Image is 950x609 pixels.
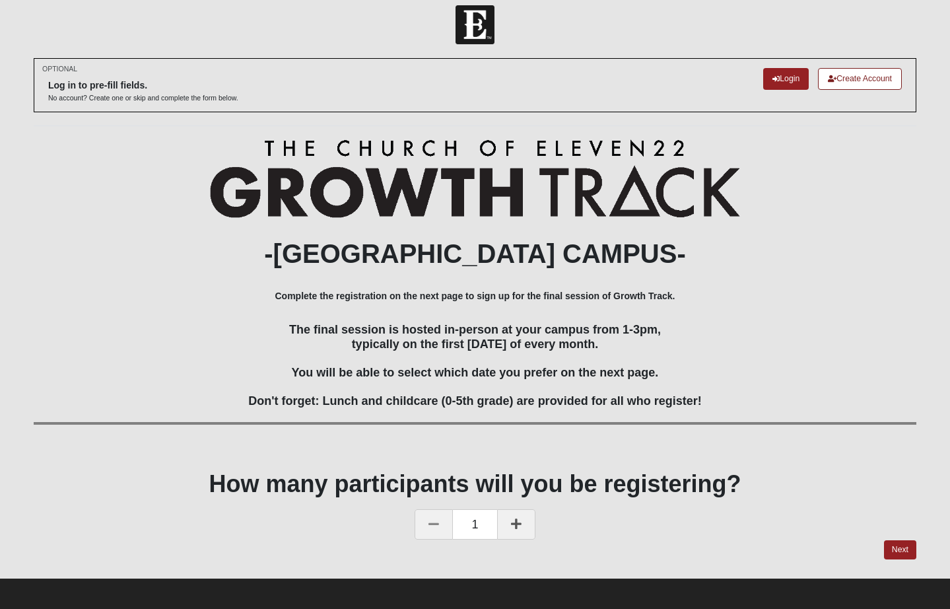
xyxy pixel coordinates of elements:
small: OPTIONAL [42,64,77,74]
span: The final session is hosted in-person at your campus from 1-3pm, [289,323,661,336]
span: typically on the first [DATE] of every month. [352,338,599,351]
a: Login [763,68,809,90]
span: Don't forget: Lunch and childcare (0-5th grade) are provided for all who register! [248,394,701,408]
img: Growth Track Logo [210,139,739,218]
h1: How many participants will you be registering? [34,470,916,498]
a: Create Account [818,68,902,90]
b: Complete the registration on the next page to sign up for the final session of Growth Track. [275,291,675,301]
a: Next [884,540,916,559]
img: Church of Eleven22 Logo [456,5,494,44]
b: -[GEOGRAPHIC_DATA] CAMPUS- [264,239,686,268]
span: You will be able to select which date you prefer on the next page. [292,366,659,379]
span: 1 [453,509,496,540]
p: No account? Create one or skip and complete the form below. [48,93,238,103]
h6: Log in to pre-fill fields. [48,80,238,91]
